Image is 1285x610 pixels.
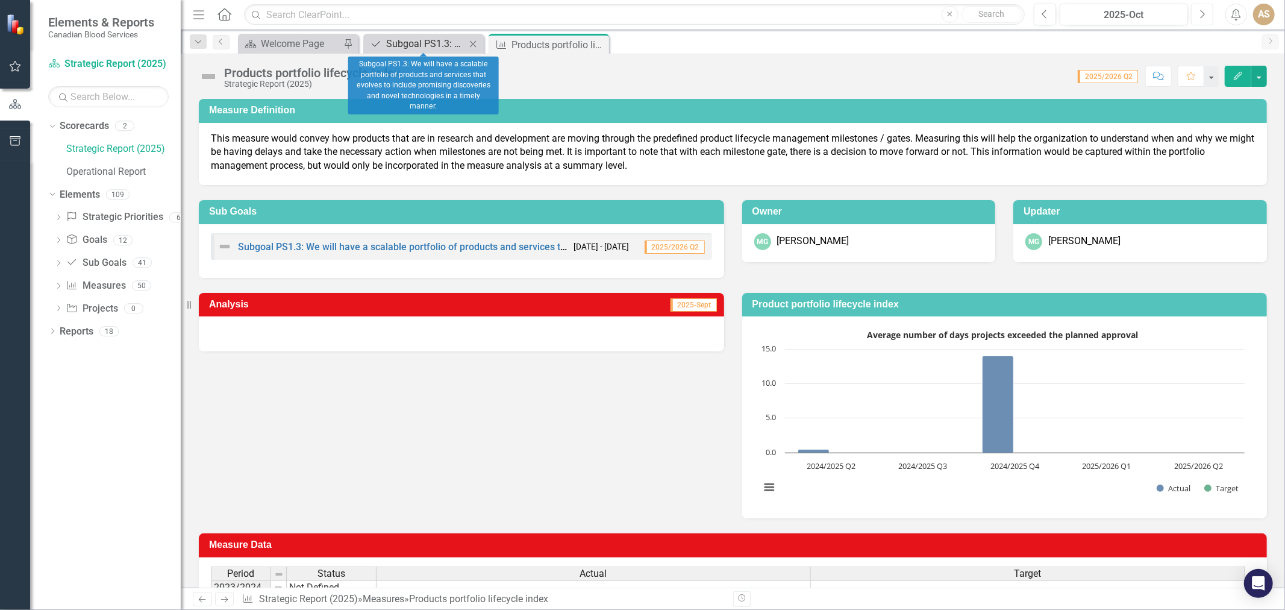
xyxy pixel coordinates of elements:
[1078,70,1138,83] span: 2025/2026 Q2
[66,165,181,179] a: Operational Report
[66,302,117,316] a: Projects
[209,299,440,310] h3: Analysis
[209,206,718,217] h3: Sub Goals
[366,36,466,51] a: Subgoal PS1.3: We will have a scalable portfolio of products and services that evolves to include...
[978,9,1004,19] span: Search
[228,568,255,579] span: Period
[99,326,119,336] div: 18
[1244,569,1273,598] div: Open Intercom Messenger
[798,349,1199,453] g: Actual, bar series 1 of 2 with 5 bars.
[580,568,607,579] span: Actual
[66,233,107,247] a: Goals
[766,447,776,457] text: 0.0
[806,461,855,471] text: 2024/2025 Q2
[1168,483,1190,494] text: Actual
[209,539,1261,550] h3: Measure Data
[777,234,849,248] div: [PERSON_NAME]
[1048,234,1121,248] div: [PERSON_NAME]
[671,298,717,312] span: 2025-Sept
[60,119,109,133] a: Scorecards
[961,6,1022,23] button: Search
[1253,4,1275,25] button: AS
[259,593,358,605] a: Strategic Report (2025)
[409,593,548,605] div: Products portfolio lifecycle index
[766,412,776,423] text: 5.0
[1157,483,1190,494] button: Show Actual
[363,593,404,605] a: Measures
[48,57,169,71] a: Strategic Report (2025)
[761,343,776,354] text: 15.0
[1204,483,1239,494] button: Show Target
[274,570,284,579] img: 8DAGhfEEPCf229AAAAAElFTkSuQmCC
[209,105,1261,116] h3: Measure Definition
[48,15,154,30] span: Elements & Reports
[1174,461,1223,471] text: 2025/2026 Q2
[1060,4,1188,25] button: 2025-Oct
[48,30,154,39] small: Canadian Blood Services
[1025,233,1042,250] div: MG
[124,303,143,313] div: 0
[990,461,1040,471] text: 2024/2025 Q4
[867,329,1138,341] text: Average number of days projects exceeded the planned approval
[66,210,163,224] a: Strategic Priorities
[60,325,93,339] a: Reports
[798,450,829,453] path: 2024/2025 Q2, 0.5. Actual.
[211,580,271,595] td: 2023/2024 Q1
[211,132,1255,174] p: This measure would convey how products that are in research and development are moving through th...
[1064,8,1184,22] div: 2025-Oct
[511,37,606,52] div: Products portfolio lifecycle index
[982,356,1013,453] path: 2024/2025 Q4, 14. Actual.
[645,241,705,254] span: 2025/2026 Q2
[1024,206,1261,217] h3: Updater
[754,325,1255,506] div: Average number of days projects exceeded the planned approval. Highcharts interactive chart.
[386,36,466,51] div: Subgoal PS1.3: We will have a scalable portfolio of products and services that evolves to include...
[133,258,152,268] div: 41
[348,57,499,115] div: Subgoal PS1.3: We will have a scalable portfolio of products and services that evolves to include...
[261,36,340,51] div: Welcome Page
[754,233,771,250] div: MG
[224,66,400,80] div: Products portfolio lifecycle index
[1082,461,1131,471] text: 2025/2026 Q1
[113,235,133,245] div: 12
[60,188,100,202] a: Elements
[317,568,345,579] span: Status
[752,206,990,217] h3: Owner
[754,325,1251,506] svg: Interactive chart
[752,299,1262,310] h3: Product portfolio lifecycle index
[115,121,134,131] div: 2
[169,212,189,222] div: 6
[224,80,400,89] div: Strategic Report (2025)
[48,86,169,107] input: Search Below...
[217,239,232,254] img: Not Defined
[761,377,776,388] text: 10.0
[898,461,947,471] text: 2024/2025 Q3
[66,256,126,270] a: Sub Goals
[241,36,340,51] a: Welcome Page
[1015,568,1042,579] span: Target
[761,479,778,495] button: View chart menu, Average number of days projects exceeded the planned approval
[287,580,377,595] td: Not Defined
[574,241,630,253] small: [DATE] - [DATE]
[274,583,283,593] img: 8DAGhfEEPCf229AAAAAElFTkSuQmCC
[6,14,27,35] img: ClearPoint Strategy
[244,4,1025,25] input: Search ClearPoint...
[199,67,218,86] img: Not Defined
[106,189,130,200] div: 109
[242,593,724,606] div: » »
[1216,483,1239,494] text: Target
[66,142,181,156] a: Strategic Report (2025)
[132,281,151,291] div: 50
[66,279,125,293] a: Measures
[238,241,939,253] a: Subgoal PS1.3: We will have a scalable portfolio of products and services that evolves to include...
